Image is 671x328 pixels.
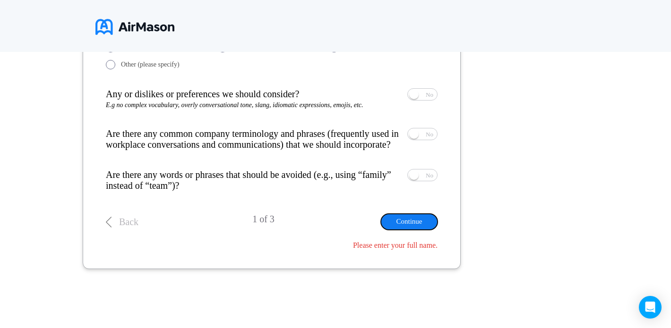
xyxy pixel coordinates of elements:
[95,15,174,39] img: logo
[639,296,662,319] div: Open Intercom Messenger
[121,61,180,68] span: Other (please specify)
[106,217,112,227] img: back
[106,241,438,250] p: Please enter your full name .
[426,92,433,98] span: No
[106,169,401,191] div: Are there any words or phrases that should be avoided (e.g., using “family” instead of “team”)?
[119,217,138,227] p: Back
[106,128,401,150] div: Are there any common company terminology and phrases (frequently used in workplace conversations ...
[381,214,438,229] button: Continue
[106,101,363,109] span: E.g no complex vocabulary, overly conversational tone, slang, idiomatic expressions, emojis, etc.
[106,89,299,101] div: Any or dislikes or preferences we should consider?
[426,172,433,178] span: No
[426,131,433,137] span: No
[252,214,275,229] p: 1 of 3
